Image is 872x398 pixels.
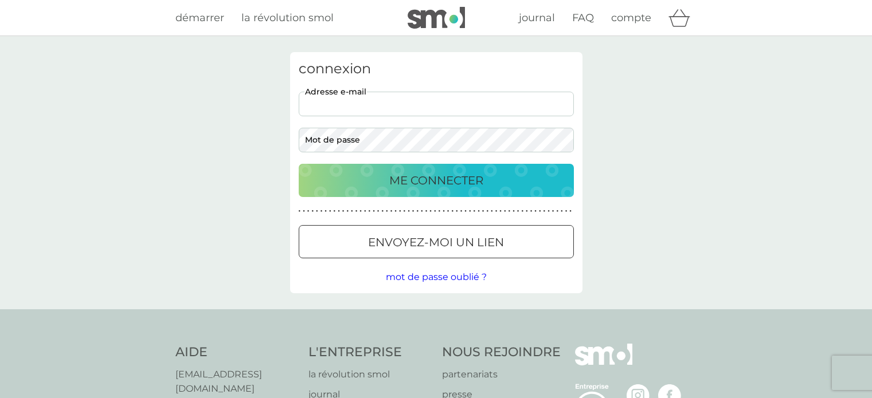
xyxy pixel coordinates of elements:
h4: AIDE [175,344,298,361]
p: ● [369,208,371,214]
span: mot de passe oublié ? [386,271,487,282]
p: ● [456,208,458,214]
span: compte [611,11,651,24]
p: ● [509,208,511,214]
p: ● [394,208,397,214]
p: ● [561,208,563,214]
button: mot de passe oublié ? [386,270,487,285]
p: ● [329,208,331,214]
p: ● [390,208,393,214]
p: ● [408,208,410,214]
span: la révolution smol [241,11,334,24]
p: ● [499,208,502,214]
p: ● [404,208,406,214]
p: ● [513,208,515,214]
p: ● [381,208,384,214]
p: ● [425,208,428,214]
p: ● [464,208,467,214]
img: smol [575,344,632,383]
span: FAQ [572,11,594,24]
p: ● [399,208,401,214]
p: ● [443,208,445,214]
a: journal [519,10,555,26]
p: ● [351,208,353,214]
p: ● [416,208,419,214]
p: ● [320,208,323,214]
a: compte [611,10,651,26]
p: ● [311,208,314,214]
p: ● [434,208,436,214]
p: ● [412,208,415,214]
h3: connexion [299,61,574,77]
p: ● [303,208,305,214]
div: panier [668,6,697,29]
p: ● [491,208,493,214]
p: ● [474,208,476,214]
p: ● [469,208,471,214]
button: ME CONNECTER [299,164,574,197]
p: ● [482,208,484,214]
p: ● [548,208,550,214]
a: partenariats [442,367,561,382]
p: ● [543,208,546,214]
p: ● [373,208,375,214]
p: ● [338,208,340,214]
p: ● [377,208,380,214]
h4: NOUS REJOINDRE [442,344,561,361]
a: [EMAIL_ADDRESS][DOMAIN_NAME] [175,367,298,396]
p: ● [569,208,572,214]
p: ● [307,208,310,214]
p: ● [539,208,541,214]
a: FAQ [572,10,594,26]
p: ● [355,208,358,214]
a: la révolution smol [241,10,334,26]
p: ● [324,208,327,214]
p: ● [334,208,336,214]
p: ● [552,208,554,214]
p: ● [460,208,463,214]
p: ● [447,208,449,214]
p: ● [530,208,533,214]
a: la révolution smol [308,367,431,382]
p: ● [526,208,528,214]
p: ● [346,208,349,214]
p: envoyez-moi un lien [368,233,504,251]
span: démarrer [175,11,224,24]
p: ● [495,208,498,214]
p: ● [386,208,388,214]
p: ● [421,208,423,214]
img: smol [408,7,465,29]
p: ● [504,208,506,214]
p: ● [359,208,362,214]
button: envoyez-moi un lien [299,225,574,258]
p: ● [316,208,318,214]
p: ● [451,208,453,214]
p: ● [534,208,537,214]
p: ● [478,208,480,214]
p: ● [299,208,301,214]
span: journal [519,11,555,24]
a: démarrer [175,10,224,26]
p: ● [429,208,432,214]
p: ● [556,208,558,214]
h4: L'ENTREPRISE [308,344,431,361]
p: ● [565,208,568,214]
p: ● [486,208,488,214]
p: ME CONNECTER [389,171,483,190]
p: ● [517,208,519,214]
p: ● [364,208,366,214]
p: ● [521,208,523,214]
p: ● [439,208,441,214]
p: ● [342,208,345,214]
